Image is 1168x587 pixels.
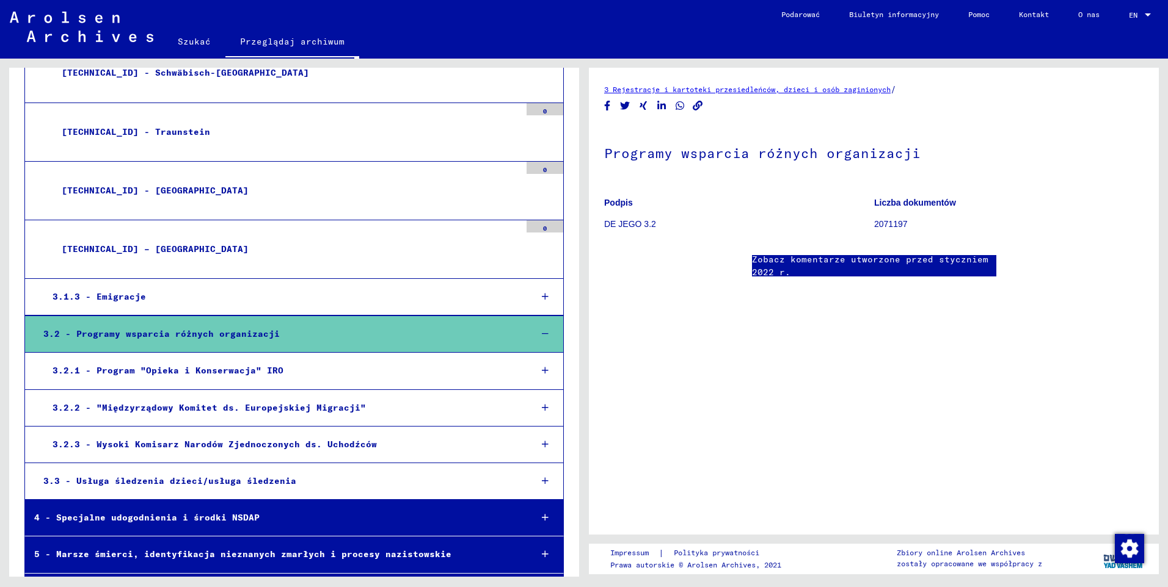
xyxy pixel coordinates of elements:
div: 0 [527,220,563,232]
h1: Programy wsparcia różnych organizacji [604,125,1144,179]
p: DE JEGO 3.2 [604,218,874,231]
div: 3.1.3 - Emigracje [43,285,522,309]
div: 5 - Marsze śmierci, identyfikacja nieznanych zmarłych i procesy nazistowskie [25,542,522,566]
div: [TECHNICAL_ID] - Traunstein [53,120,520,144]
div: 4 - Specjalne udogodnienia i środki NSDAP [25,506,522,530]
img: yv_logo.png [1101,543,1147,574]
span: EN [1129,11,1142,20]
b: Liczba dokumentów [874,198,956,207]
img: Arolsen_neg.svg [10,12,153,42]
div: 3.2.3 - Wysoki Komisarz Narodów Zjednoczonych ds. Uchodźców [43,433,522,456]
span: / [891,84,896,95]
p: zostały opracowane we współpracy z [897,558,1042,569]
a: Polityka prywatności [664,547,774,560]
button: Udostępnij na LinkedIn [655,98,668,113]
div: 3.2.2 - "Międzyrządowy Komitet ds. Europejskiej Migracji" [43,396,522,420]
a: Zobacz komentarze utworzone przed styczniem 2022 r. [752,253,996,279]
button: Udostępnij na WhatsApp [674,98,687,113]
p: Zbiory online Arolsen Archives [897,547,1042,558]
p: 2071197 [874,218,1144,231]
div: [TECHNICAL_ID] – [GEOGRAPHIC_DATA] [53,237,520,261]
b: Podpis [604,198,633,207]
button: Udostępnij na Facebooku [601,98,614,113]
a: Przeglądaj archiwum [225,27,359,59]
button: Udostępnij na Xing [637,98,650,113]
a: 3 Rejestracje i kartoteki przesiedleńców, dzieci i osób zaginionych [604,85,891,94]
a: Impressum [610,547,659,560]
div: [TECHNICAL_ID] - [GEOGRAPHIC_DATA] [53,179,520,203]
div: 3.2 - Programy wsparcia różnych organizacji [34,322,522,346]
img: Zmienianie zgody [1115,534,1144,563]
font: | [659,547,664,560]
div: 0 [527,103,563,115]
button: Udostępnij na Twitterze [619,98,632,113]
p: Prawa autorskie © Arolsen Archives, 2021 [610,560,781,571]
div: 3.3 - Usługa śledzenia dzieci/usługa śledzenia [34,469,522,493]
button: Kopiuj link [692,98,704,113]
div: 0 [527,162,563,174]
div: 3.2.1 - Program "Opieka i Konserwacja" IRO [43,359,522,383]
div: [TECHNICAL_ID] - Schwäbisch-[GEOGRAPHIC_DATA] [53,61,520,85]
a: Szukać [163,27,225,56]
